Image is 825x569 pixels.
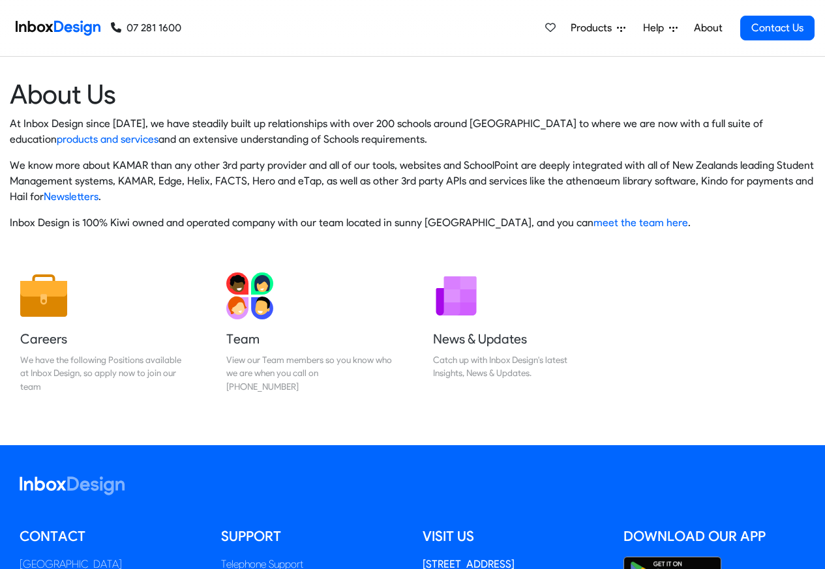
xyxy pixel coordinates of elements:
a: meet the team here [593,216,688,229]
a: products and services [57,133,158,145]
h5: Visit us [423,527,605,546]
p: Inbox Design is 100% Kiwi owned and operated company with our team located in sunny [GEOGRAPHIC_D... [10,215,815,231]
span: Help [643,20,669,36]
h5: Careers [20,330,186,348]
div: We have the following Positions available at Inbox Design, so apply now to join our team [20,353,186,393]
img: 2022_01_13_icon_team.svg [226,272,273,319]
a: Contact Us [740,16,815,40]
p: We know more about KAMAR than any other 3rd party provider and all of our tools, websites and Sch... [10,158,815,205]
div: Catch up with Inbox Design's latest Insights, News & Updates. [433,353,599,380]
div: View our Team members so you know who we are when you call on [PHONE_NUMBER] [226,353,392,393]
span: Products [571,20,617,36]
a: About [690,15,726,41]
a: Help [638,15,683,41]
a: Careers We have the following Positions available at Inbox Design, so apply now to join our team [10,262,196,403]
p: At Inbox Design since [DATE], we have steadily built up relationships with over 200 schools aroun... [10,116,815,147]
img: logo_inboxdesign_white.svg [20,476,125,495]
a: Team View our Team members so you know who we are when you call on [PHONE_NUMBER] [216,262,402,403]
h5: Download our App [623,527,805,546]
a: Newsletters [44,190,98,203]
img: 2022_01_13_icon_job.svg [20,272,67,319]
a: Products [565,15,631,41]
h5: Support [221,527,403,546]
heading: About Us [10,78,815,111]
a: 07 281 1600 [111,20,181,36]
h5: News & Updates [433,330,599,348]
h5: Team [226,330,392,348]
h5: Contact [20,527,202,546]
a: News & Updates Catch up with Inbox Design's latest Insights, News & Updates. [423,262,609,403]
img: 2022_01_12_icon_newsletter.svg [433,272,480,319]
